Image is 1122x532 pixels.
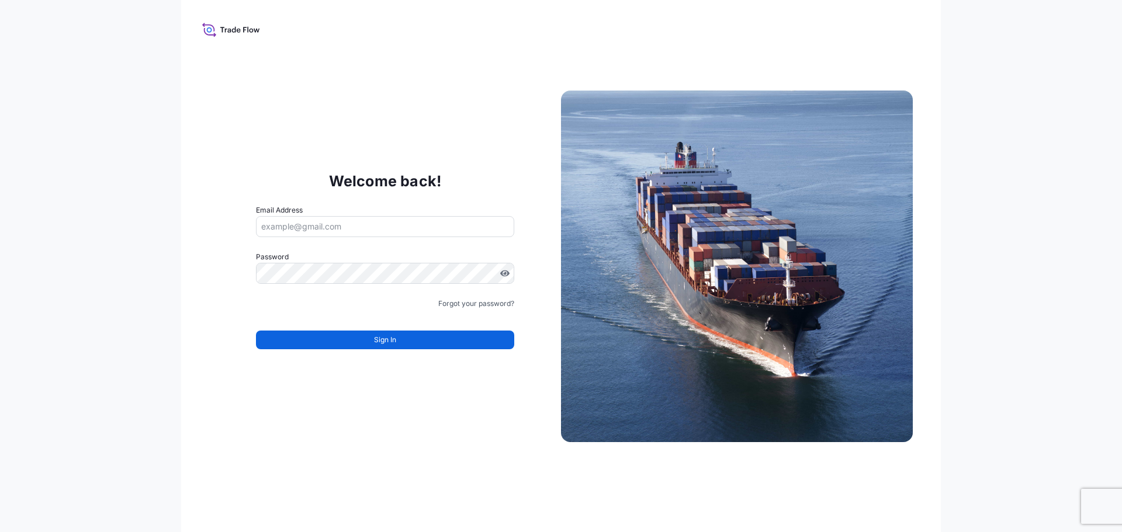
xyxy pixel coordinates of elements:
[438,298,514,310] a: Forgot your password?
[329,172,442,190] p: Welcome back!
[256,216,514,237] input: example@gmail.com
[256,251,514,263] label: Password
[561,91,913,442] img: Ship illustration
[374,334,396,346] span: Sign In
[500,269,510,278] button: Show password
[256,204,303,216] label: Email Address
[256,331,514,349] button: Sign In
